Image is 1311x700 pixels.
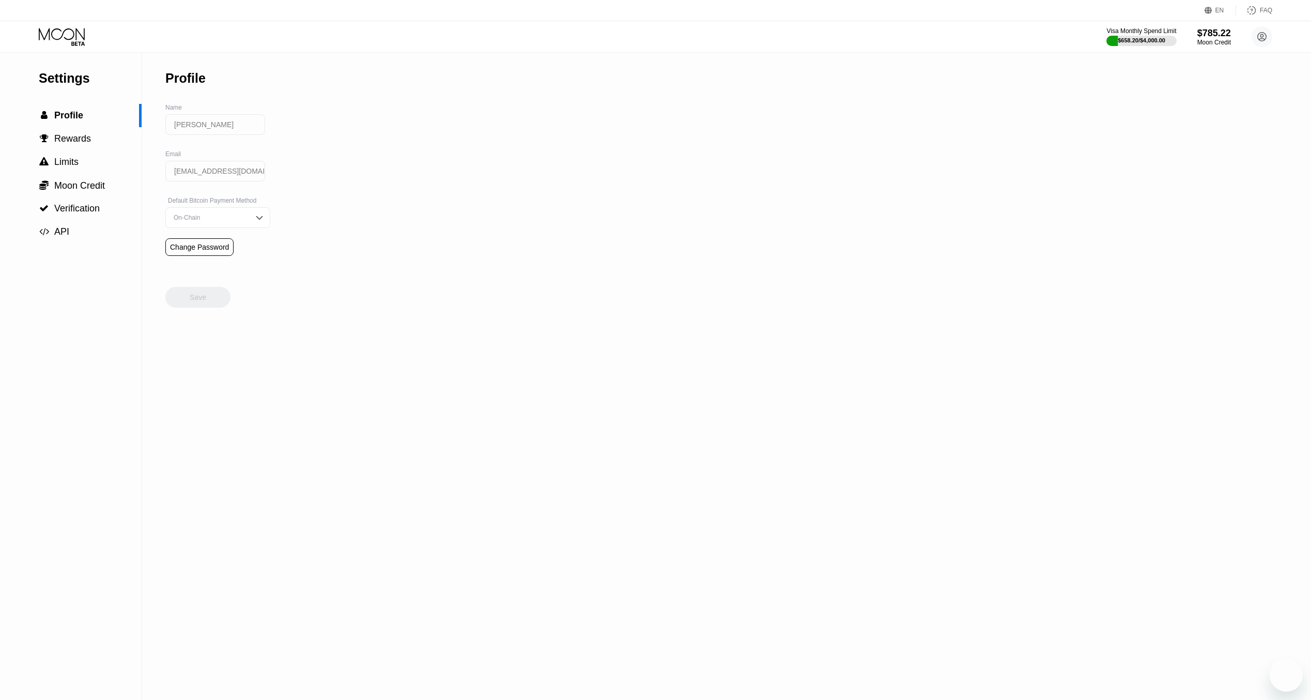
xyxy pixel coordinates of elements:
[171,214,249,221] div: On-Chain
[39,111,49,120] div: 
[165,150,270,158] div: Email
[165,197,270,204] div: Default Bitcoin Payment Method
[54,180,105,191] span: Moon Credit
[1197,28,1231,39] div: $785.22
[54,110,83,120] span: Profile
[1205,5,1236,16] div: EN
[1197,39,1231,46] div: Moon Credit
[1215,7,1224,14] div: EN
[54,203,100,214] span: Verification
[1270,659,1303,692] iframe: Button to launch messaging window
[165,238,234,256] div: Change Password
[54,157,79,167] span: Limits
[170,243,229,251] div: Change Password
[1197,28,1231,46] div: $785.22Moon Credit
[1118,37,1165,43] div: $658.20 / $4,000.00
[41,111,48,120] span: 
[1236,5,1272,16] div: FAQ
[39,71,142,86] div: Settings
[165,71,206,86] div: Profile
[39,204,49,213] span: 
[54,133,91,144] span: Rewards
[54,226,69,237] span: API
[165,104,270,111] div: Name
[1106,27,1176,35] div: Visa Monthly Spend Limit
[1106,27,1176,46] div: Visa Monthly Spend Limit$658.20/$4,000.00
[1260,7,1272,14] div: FAQ
[39,227,49,236] span: 
[40,134,49,143] span: 
[39,180,49,190] span: 
[39,134,49,143] div: 
[39,157,49,166] span: 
